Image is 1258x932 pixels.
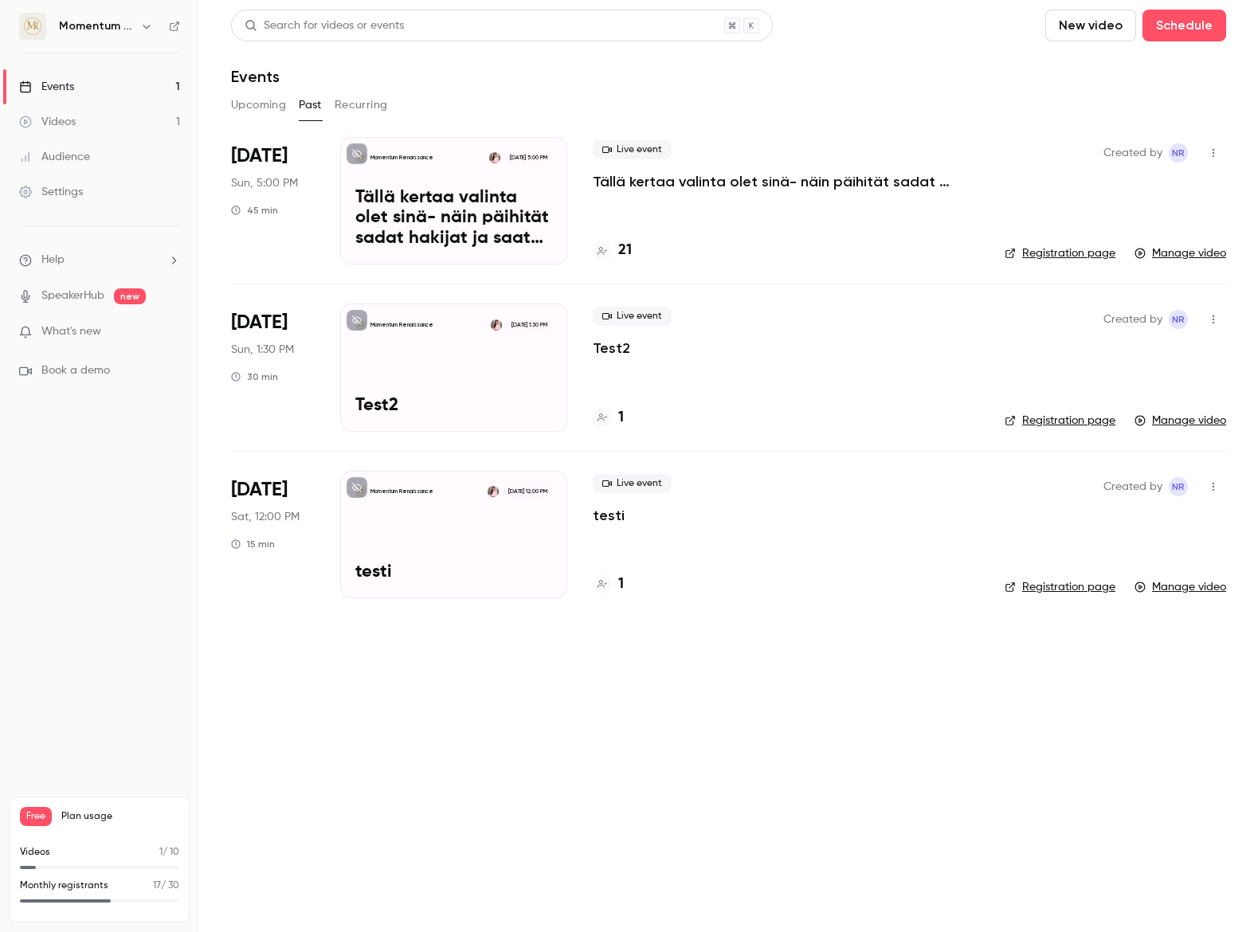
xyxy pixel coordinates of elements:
span: Plan usage [61,810,179,823]
p: Momentum Renaissance [370,488,433,495]
h4: 21 [618,240,632,261]
span: Created by [1103,143,1162,163]
h4: 1 [618,407,624,429]
a: testiMomentum RenaissanceNina Rostedt[DATE] 12:00 PMtesti [340,471,567,598]
span: NR [1172,143,1185,163]
a: Manage video [1135,413,1226,429]
div: 45 min [231,204,278,217]
h6: Momentum Renaissance [59,18,134,34]
div: Aug 10 Sun, 5:00 PM (Europe/Helsinki) [231,137,315,264]
p: Test2 [355,396,552,417]
div: Aug 10 Sun, 1:30 PM (Europe/Helsinki) [231,303,315,431]
img: Nina Rostedt [488,486,499,497]
span: Free [20,807,52,826]
a: Registration page [1005,579,1115,595]
a: 1 [593,407,624,429]
p: Momentum Renaissance [370,321,433,329]
button: Upcoming [231,92,286,118]
span: Created by [1103,310,1162,329]
span: Live event [593,307,672,326]
span: What's new [41,323,101,340]
span: Nina Rostedt [1169,477,1188,496]
button: New video [1045,10,1136,41]
img: Momentum Renaissance [20,14,45,39]
div: 15 min [231,538,275,550]
p: Monthly registrants [20,879,108,893]
a: Manage video [1135,245,1226,261]
img: Nina Rostedt [491,319,502,331]
p: / 30 [153,879,179,893]
span: Nina Rostedt [1169,310,1188,329]
span: Help [41,252,65,268]
button: Recurring [335,92,388,118]
div: 30 min [231,370,278,383]
a: Test2Momentum RenaissanceNina Rostedt[DATE] 1:30 PMTest2 [340,303,567,431]
span: new [114,288,146,304]
a: 1 [593,574,624,595]
span: NR [1172,477,1185,496]
a: Tällä kertaa valinta olet sinä- näin päihität sadat hakijat ja saat kutsun haastatteluun!Momentum... [340,137,567,264]
a: Registration page [1005,413,1115,429]
div: Search for videos or events [245,18,404,34]
button: Past [299,92,322,118]
span: [DATE] [231,477,288,503]
span: Created by [1103,477,1162,496]
span: Sat, 12:00 PM [231,509,300,525]
div: Events [19,79,74,95]
button: Schedule [1142,10,1226,41]
div: Aug 9 Sat, 12:00 PM (Europe/Helsinki) [231,471,315,598]
div: Audience [19,149,90,165]
span: Sun, 5:00 PM [231,175,298,191]
span: 1 [159,848,163,857]
span: Live event [593,474,672,493]
span: [DATE] 12:00 PM [503,486,551,497]
h4: 1 [618,574,624,595]
a: Tällä kertaa valinta olet sinä- näin päihität sadat hakijat ja saat kutsun haastatteluun! [593,172,979,191]
p: / 10 [159,845,179,860]
span: Nina Rostedt [1169,143,1188,163]
li: help-dropdown-opener [19,252,180,268]
span: Book a demo [41,362,110,379]
p: Videos [20,845,50,860]
span: Live event [593,140,672,159]
p: Tällä kertaa valinta olet sinä- näin päihität sadat hakijat ja saat kutsun haastatteluun! [355,188,552,249]
a: Test2 [593,339,630,358]
a: 21 [593,240,632,261]
a: SpeakerHub [41,288,104,304]
a: Manage video [1135,579,1226,595]
p: Momentum Renaissance [370,154,433,162]
span: 17 [153,881,161,891]
span: [DATE] [231,310,288,335]
span: [DATE] [231,143,288,169]
span: [DATE] 5:00 PM [504,152,551,163]
img: Nina Rostedt [489,152,500,163]
span: NR [1172,310,1185,329]
span: [DATE] 1:30 PM [506,319,551,331]
h1: Events [231,67,280,86]
div: Videos [19,114,76,130]
div: Settings [19,184,83,200]
iframe: Noticeable Trigger [161,325,180,339]
a: Registration page [1005,245,1115,261]
p: testi [355,562,552,583]
a: testi [593,506,625,525]
span: Sun, 1:30 PM [231,342,294,358]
